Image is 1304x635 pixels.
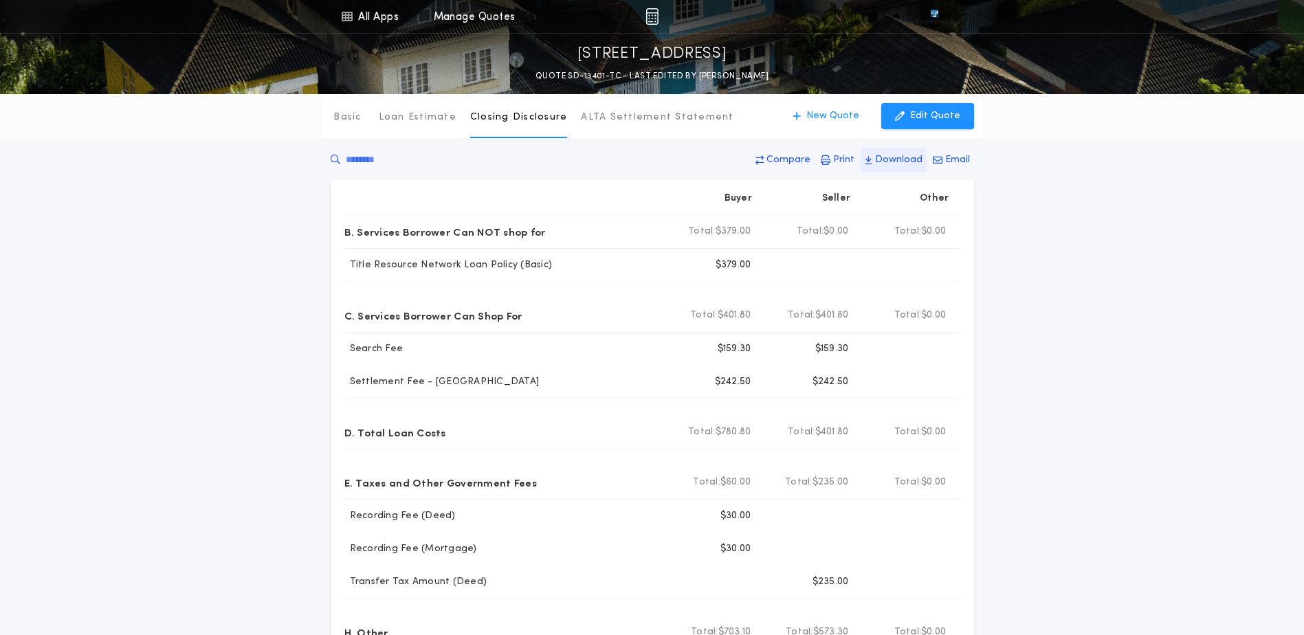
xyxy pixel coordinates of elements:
[920,192,949,205] p: Other
[813,375,849,389] p: $242.50
[344,342,404,356] p: Search Fee
[344,509,456,523] p: Recording Fee (Deed)
[344,221,546,243] p: B. Services Borrower Can NOT shop for
[894,476,922,489] b: Total:
[344,542,477,556] p: Recording Fee (Mortgage)
[720,542,751,556] p: $30.00
[344,258,553,272] p: Title Resource Network Loan Policy (Basic)
[690,309,718,322] b: Total:
[929,148,974,172] button: Email
[813,476,849,489] span: $235.00
[894,225,922,238] b: Total:
[806,109,859,123] p: New Quote
[921,476,946,489] span: $0.00
[894,425,922,439] b: Total:
[751,148,815,172] button: Compare
[333,111,361,124] p: Basic
[881,103,974,129] button: Edit Quote
[875,153,922,167] p: Download
[861,148,927,172] button: Download
[910,109,960,123] p: Edit Quote
[945,153,970,167] p: Email
[344,421,446,443] p: D. Total Loan Costs
[716,258,751,272] p: $379.00
[577,43,727,65] p: [STREET_ADDRESS]
[344,375,540,389] p: Settlement Fee - [GEOGRAPHIC_DATA]
[905,10,963,23] img: vs-icon
[725,192,752,205] p: Buyer
[344,304,522,326] p: C. Services Borrower Can Shop For
[813,575,849,589] p: $235.00
[788,309,815,322] b: Total:
[688,425,716,439] b: Total:
[645,8,659,25] img: img
[817,148,859,172] button: Print
[720,476,751,489] span: $60.00
[779,103,873,129] button: New Quote
[535,69,769,83] p: QUOTE SD-13401-TC - LAST EDITED BY [PERSON_NAME]
[581,111,733,124] p: ALTA Settlement Statement
[344,471,537,493] p: E. Taxes and Other Government Fees
[715,375,751,389] p: $242.50
[688,225,716,238] b: Total:
[470,111,568,124] p: Closing Disclosure
[344,575,487,589] p: Transfer Tax Amount (Deed)
[822,192,851,205] p: Seller
[716,225,751,238] span: $379.00
[824,225,848,238] span: $0.00
[815,425,849,439] span: $401.80
[766,153,810,167] p: Compare
[894,309,922,322] b: Total:
[815,309,849,322] span: $401.80
[379,111,456,124] p: Loan Estimate
[788,425,815,439] b: Total:
[833,153,854,167] p: Print
[815,342,849,356] p: $159.30
[718,342,751,356] p: $159.30
[797,225,824,238] b: Total:
[785,476,813,489] b: Total:
[921,309,946,322] span: $0.00
[693,476,720,489] b: Total:
[921,425,946,439] span: $0.00
[718,309,751,322] span: $401.80
[716,425,751,439] span: $780.80
[921,225,946,238] span: $0.00
[720,509,751,523] p: $30.00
